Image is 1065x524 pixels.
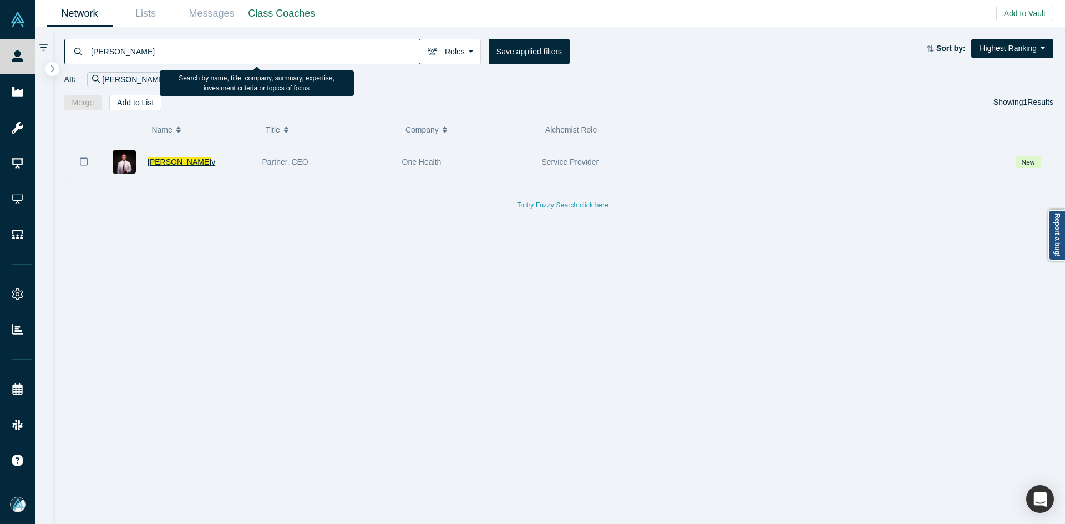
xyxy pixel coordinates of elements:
[405,118,439,141] span: Company
[113,150,136,174] img: Denis Vurdov's Profile Image
[489,39,570,64] button: Save applied filters
[402,157,442,166] span: One Health
[64,74,76,85] span: All:
[936,44,966,53] strong: Sort by:
[10,12,26,27] img: Alchemist Vault Logo
[179,1,245,27] a: Messages
[148,157,211,166] span: [PERSON_NAME]
[151,118,172,141] span: Name
[266,118,280,141] span: Title
[211,157,215,166] span: v
[245,1,319,27] a: Class Coaches
[90,38,420,64] input: Search by name, title, company, summary, expertise, investment criteria or topics of focus
[67,143,101,181] button: Bookmark
[266,118,394,141] button: Title
[420,39,481,64] button: Roles
[971,39,1053,58] button: Highest Ranking
[109,95,161,110] button: Add to List
[1048,210,1065,261] a: Report a bug!
[64,95,102,110] button: Merge
[545,125,597,134] span: Alchemist Role
[166,73,174,86] button: Remove Filter
[87,72,179,87] div: [PERSON_NAME]
[1023,98,1028,106] strong: 1
[996,6,1053,21] button: Add to Vault
[113,1,179,27] a: Lists
[1023,98,1053,106] span: Results
[405,118,534,141] button: Company
[262,157,308,166] span: Partner, CEO
[47,1,113,27] a: Network
[151,118,254,141] button: Name
[148,157,215,166] a: [PERSON_NAME]v
[509,198,616,212] button: To try Fuzzy Search click here
[10,497,26,512] img: Mia Scott's Account
[993,95,1053,110] div: Showing
[542,157,599,166] span: Service Provider
[1016,156,1041,168] span: New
